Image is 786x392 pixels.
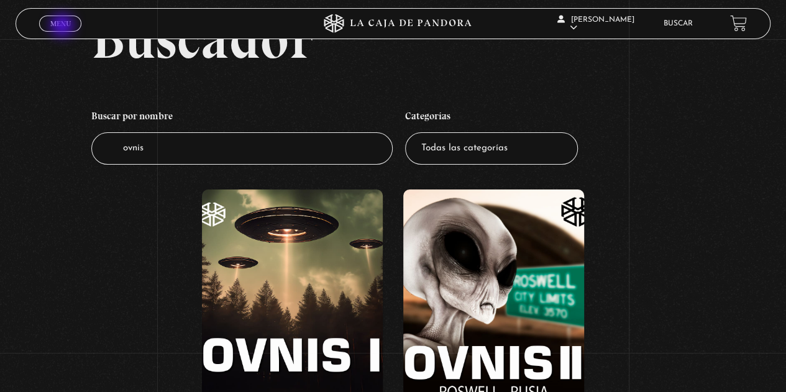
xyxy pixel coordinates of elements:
a: Buscar [664,20,693,27]
span: [PERSON_NAME] [557,16,634,32]
h2: Buscador [91,11,770,66]
span: Cerrar [46,30,75,39]
a: View your shopping cart [730,15,747,32]
span: Menu [50,20,71,27]
h4: Buscar por nombre [91,104,393,132]
h4: Categorías [405,104,578,132]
